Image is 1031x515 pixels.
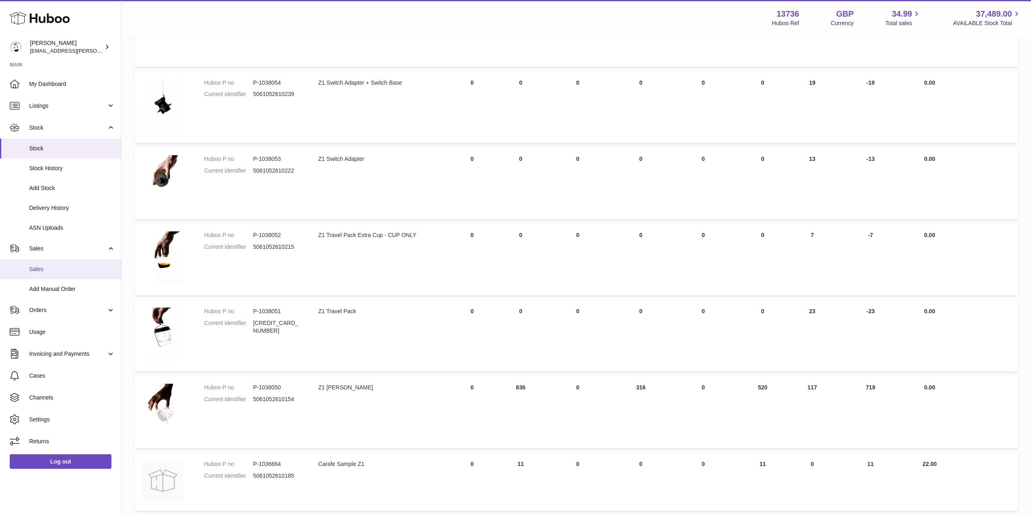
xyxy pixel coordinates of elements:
[922,461,937,467] span: 22.00
[835,299,907,372] td: -23
[924,156,935,162] span: 0.00
[831,19,854,27] div: Currency
[29,372,115,380] span: Cases
[545,71,610,143] td: 0
[790,299,835,372] td: 23
[204,155,253,163] dt: Huboo P no
[143,231,183,285] img: product image
[253,460,302,468] dd: P-1036664
[253,79,302,87] dd: P-1038054
[29,245,107,252] span: Sales
[204,384,253,391] dt: Huboo P no
[610,223,671,295] td: 0
[545,376,610,448] td: 0
[204,243,253,251] dt: Current identifier
[448,452,496,511] td: 0
[835,452,907,511] td: 11
[835,71,907,143] td: -19
[953,19,1021,27] span: AVAILABLE Stock Total
[318,231,440,239] div: Z1 Travel Pack Extra Cup - CUP ONLY
[29,285,115,293] span: Add Manual Order
[735,71,790,143] td: 0
[204,167,253,175] dt: Current identifier
[318,460,440,468] div: Carafe Sample Z1
[253,472,302,480] dd: 5061052610185
[610,452,671,511] td: 0
[777,9,799,19] strong: 13736
[735,147,790,219] td: 0
[835,223,907,295] td: -7
[253,308,302,315] dd: P-1038051
[253,90,302,98] dd: 5061052610239
[29,102,107,110] span: Listings
[318,155,440,163] div: Z1 Switch Adapter
[29,394,115,402] span: Channels
[204,460,253,468] dt: Huboo P no
[204,79,253,87] dt: Huboo P no
[924,308,935,314] span: 0.00
[772,19,799,27] div: Huboo Ref
[204,395,253,403] dt: Current identifier
[253,167,302,175] dd: 5061052610222
[29,438,115,445] span: Returns
[610,376,671,448] td: 316
[790,71,835,143] td: 19
[10,454,111,469] a: Log out
[976,9,1012,19] span: 37,489.00
[29,224,115,232] span: ASN Uploads
[253,243,302,251] dd: 5061052610215
[610,71,671,143] td: 0
[30,39,103,55] div: [PERSON_NAME]
[702,232,705,238] span: 0
[545,452,610,511] td: 0
[204,90,253,98] dt: Current identifier
[702,156,705,162] span: 0
[448,147,496,219] td: 0
[545,223,610,295] td: 0
[29,80,115,88] span: My Dashboard
[143,155,183,209] img: product image
[892,9,912,19] span: 34.99
[496,452,545,511] td: 11
[448,71,496,143] td: 0
[253,384,302,391] dd: P-1038050
[924,232,935,238] span: 0.00
[143,79,183,133] img: product image
[204,472,253,480] dt: Current identifier
[835,147,907,219] td: -13
[29,184,115,192] span: Add Stock
[885,9,921,27] a: 34.99 Total sales
[735,376,790,448] td: 520
[29,306,107,314] span: Orders
[10,41,22,53] img: horia@orea.uk
[496,223,545,295] td: 0
[496,71,545,143] td: 0
[318,308,440,315] div: Z1 Travel Pack
[143,308,183,361] img: product image
[29,328,115,336] span: Usage
[610,299,671,372] td: 0
[545,147,610,219] td: 0
[835,376,907,448] td: 719
[702,384,705,391] span: 0
[953,9,1021,27] a: 37,489.00 AVAILABLE Stock Total
[735,452,790,511] td: 11
[702,79,705,86] span: 0
[924,384,935,391] span: 0.00
[253,231,302,239] dd: P-1038052
[253,155,302,163] dd: P-1038053
[318,384,440,391] div: Z1 [PERSON_NAME]
[204,319,253,335] dt: Current identifier
[496,376,545,448] td: 836
[29,124,107,132] span: Stock
[735,223,790,295] td: 0
[790,376,835,448] td: 117
[545,299,610,372] td: 0
[702,308,705,314] span: 0
[204,231,253,239] dt: Huboo P no
[29,265,115,273] span: Sales
[253,319,302,335] dd: [CREDIT_CARD_NUMBER]
[790,147,835,219] td: 13
[924,79,935,86] span: 0.00
[29,165,115,172] span: Stock History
